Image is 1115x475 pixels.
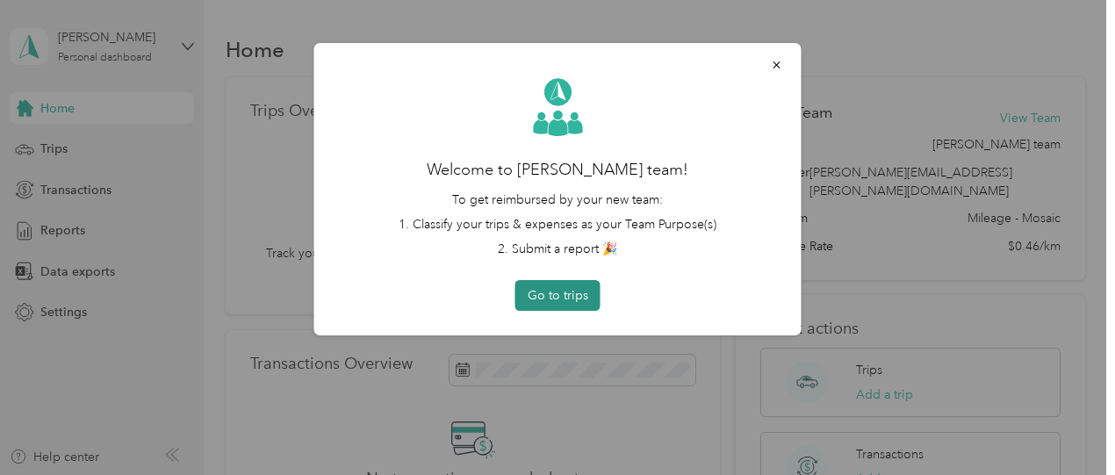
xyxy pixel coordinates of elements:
[339,158,777,182] h2: Welcome to [PERSON_NAME] team!
[339,240,777,258] li: 2. Submit a report 🎉
[515,280,601,311] button: Go to trips
[339,191,777,209] p: To get reimbursed by your new team:
[339,215,777,234] li: 1. Classify your trips & expenses as your Team Purpose(s)
[1017,377,1115,475] iframe: Everlance-gr Chat Button Frame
